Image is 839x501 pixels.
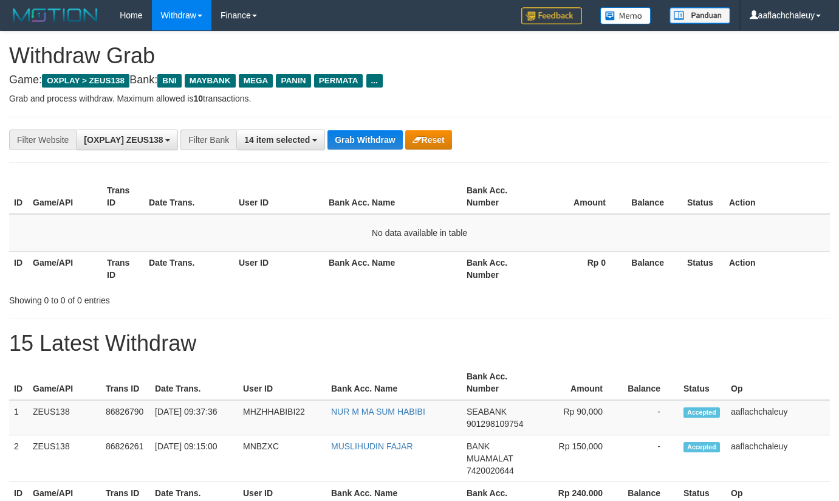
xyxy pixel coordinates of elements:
th: Status [679,365,726,400]
td: [DATE] 09:15:00 [150,435,238,482]
th: Status [682,251,724,286]
th: Amount [536,179,624,214]
div: Filter Website [9,130,76,150]
td: No data available in table [9,214,830,252]
th: Game/API [28,251,102,286]
th: User ID [234,251,324,286]
span: BANK MUAMALAT [467,441,513,463]
th: Trans ID [102,251,144,286]
div: Showing 0 to 0 of 0 entries [9,289,340,306]
th: Date Trans. [144,251,234,286]
td: 86826261 [101,435,150,482]
td: aaflachchaleuy [726,400,830,435]
th: Action [724,251,830,286]
h1: 15 Latest Withdraw [9,331,830,356]
td: - [621,435,679,482]
th: Date Trans. [150,365,238,400]
th: Balance [624,251,682,286]
th: Bank Acc. Name [326,365,462,400]
td: [DATE] 09:37:36 [150,400,238,435]
p: Grab and process withdraw. Maximum allowed is transactions. [9,92,830,105]
th: Date Trans. [144,179,234,214]
th: Game/API [28,179,102,214]
h4: Game: Bank: [9,74,830,86]
span: OXPLAY > ZEUS138 [42,74,129,88]
button: [OXPLAY] ZEUS138 [76,130,178,150]
th: Bank Acc. Number [462,179,536,214]
button: 14 item selected [236,130,325,150]
span: MAYBANK [185,74,236,88]
td: Rp 150,000 [535,435,621,482]
h1: Withdraw Grab [9,44,830,68]
td: ZEUS138 [28,435,101,482]
td: - [621,400,679,435]
th: Game/API [28,365,101,400]
th: Balance [624,179,682,214]
th: Trans ID [101,365,150,400]
th: Bank Acc. Number [462,365,535,400]
span: Accepted [683,407,720,418]
td: 1 [9,400,28,435]
th: Amount [535,365,621,400]
th: Bank Acc. Name [324,179,462,214]
th: Bank Acc. Number [462,251,536,286]
th: ID [9,365,28,400]
span: Copy 901298109754 to clipboard [467,419,523,429]
th: Trans ID [102,179,144,214]
a: NUR M MA SUM HABIBI [331,407,425,416]
span: 14 item selected [244,135,310,145]
span: BNI [157,74,181,88]
td: MNBZXC [238,435,326,482]
a: MUSLIHUDIN FAJAR [331,441,413,451]
td: Rp 90,000 [535,400,621,435]
th: Balance [621,365,679,400]
span: MEGA [239,74,273,88]
div: Filter Bank [180,130,236,150]
span: PANIN [276,74,310,88]
strong: 10 [193,94,203,103]
span: PERMATA [314,74,363,88]
th: User ID [238,365,326,400]
span: Copy 7420020644 to clipboard [467,466,514,475]
span: Accepted [683,442,720,452]
th: Rp 0 [536,251,624,286]
th: ID [9,179,28,214]
td: ZEUS138 [28,400,101,435]
th: Op [726,365,830,400]
button: Grab Withdraw [327,130,402,150]
td: MHZHHABIBI22 [238,400,326,435]
span: SEABANK [467,407,507,416]
th: Status [682,179,724,214]
img: MOTION_logo.png [9,6,101,24]
th: User ID [234,179,324,214]
img: Button%20Memo.svg [600,7,651,24]
span: ... [366,74,383,88]
th: ID [9,251,28,286]
span: [OXPLAY] ZEUS138 [84,135,163,145]
td: 2 [9,435,28,482]
td: 86826790 [101,400,150,435]
th: Action [724,179,830,214]
img: panduan.png [669,7,730,24]
td: aaflachchaleuy [726,435,830,482]
th: Bank Acc. Name [324,251,462,286]
button: Reset [405,130,452,150]
img: Feedback.jpg [521,7,582,24]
